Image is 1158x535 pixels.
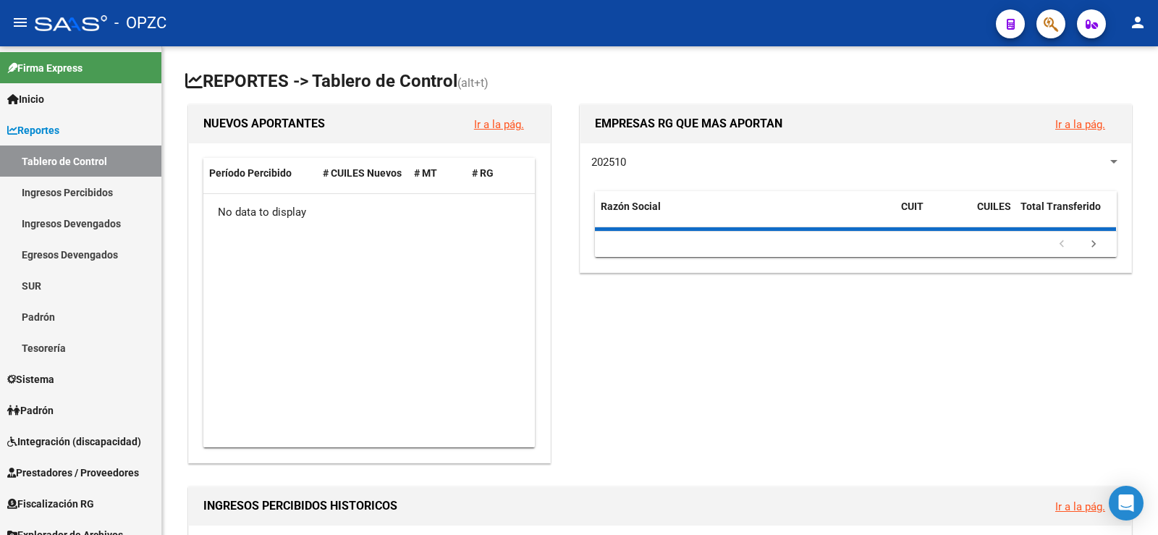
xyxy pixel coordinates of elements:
[408,158,466,189] datatable-header-cell: # MT
[457,76,489,90] span: (alt+t)
[7,122,59,138] span: Reportes
[1109,486,1144,521] div: Open Intercom Messenger
[901,201,924,212] span: CUIT
[895,191,971,239] datatable-header-cell: CUIT
[203,158,317,189] datatable-header-cell: Período Percibido
[971,191,1015,239] datatable-header-cell: CUILES
[1129,14,1146,31] mat-icon: person
[7,403,54,418] span: Padrón
[7,91,44,107] span: Inicio
[1055,500,1105,513] a: Ir a la pág.
[1048,237,1075,253] a: go to previous page
[12,14,29,31] mat-icon: menu
[1044,493,1117,520] button: Ir a la pág.
[114,7,166,39] span: - OPZC
[472,167,494,179] span: # RG
[7,465,139,481] span: Prestadores / Proveedores
[7,60,83,76] span: Firma Express
[474,118,524,131] a: Ir a la pág.
[185,69,1135,95] h1: REPORTES -> Tablero de Control
[1044,111,1117,138] button: Ir a la pág.
[1080,237,1107,253] a: go to next page
[1015,191,1116,239] datatable-header-cell: Total Transferido
[1055,118,1105,131] a: Ir a la pág.
[203,117,325,130] span: NUEVOS APORTANTES
[317,158,409,189] datatable-header-cell: # CUILES Nuevos
[1020,201,1101,212] span: Total Transferido
[323,167,402,179] span: # CUILES Nuevos
[601,201,661,212] span: Razón Social
[7,371,54,387] span: Sistema
[591,156,626,169] span: 202510
[466,158,524,189] datatable-header-cell: # RG
[595,117,782,130] span: EMPRESAS RG QUE MAS APORTAN
[7,434,141,450] span: Integración (discapacidad)
[203,499,397,513] span: INGRESOS PERCIBIDOS HISTORICOS
[595,191,895,239] datatable-header-cell: Razón Social
[7,496,94,512] span: Fiscalización RG
[462,111,536,138] button: Ir a la pág.
[203,194,535,230] div: No data to display
[977,201,1011,212] span: CUILES
[414,167,437,179] span: # MT
[209,167,292,179] span: Período Percibido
